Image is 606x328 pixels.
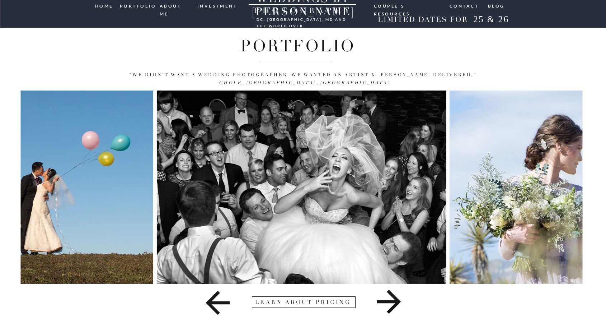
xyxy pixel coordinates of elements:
[197,2,238,9] a: investment
[216,80,390,86] i: -Chole, [GEOGRAPHIC_DATA], [GEOGRAPHIC_DATA]
[488,2,505,9] a: blog
[52,71,554,87] p: "We didn't want a wedding photographer, we wanted an artist & [PERSON_NAME] delivered."
[81,37,515,54] h1: Portfolio
[120,2,154,9] a: portfolio
[468,14,515,27] h2: 25 & 26
[374,2,443,8] a: Couple's resources
[95,2,115,9] a: HOME
[450,2,480,9] a: Contact
[160,2,192,9] a: ABOUT ME
[257,16,348,22] h3: DC, [GEOGRAPHIC_DATA], md and the world over
[375,15,471,24] h2: LIMITED DATES FOR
